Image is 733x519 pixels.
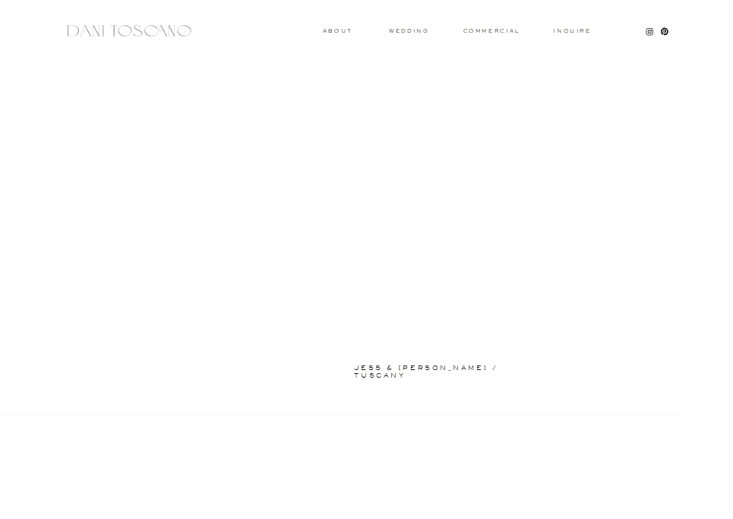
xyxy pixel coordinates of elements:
a: wedding [389,29,428,33]
a: jess & [PERSON_NAME] / tuscany [354,365,545,369]
a: Inquire [553,29,592,35]
a: About [323,29,349,33]
a: commercial [463,29,520,33]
